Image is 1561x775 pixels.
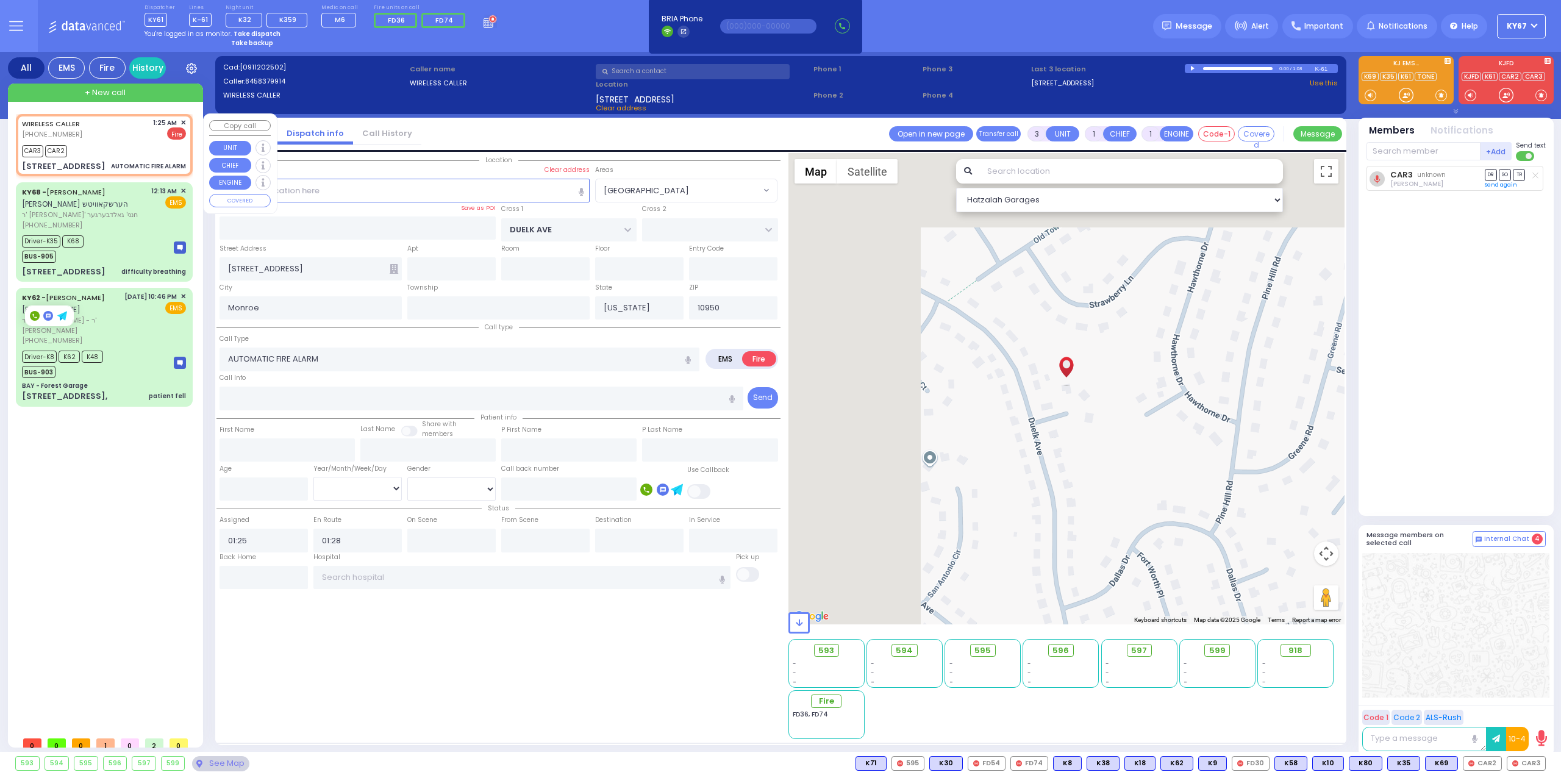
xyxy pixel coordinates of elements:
button: Map camera controls [1314,541,1338,566]
div: Year/Month/Week/Day [313,464,402,474]
img: red-radio-icon.svg [1237,760,1243,766]
div: BLS [1160,756,1193,771]
span: Call type [479,323,519,332]
span: [PERSON_NAME] [22,304,80,315]
span: K359 [279,15,296,24]
label: Gender [407,464,430,474]
button: Notifications [1431,124,1493,138]
span: 0 [121,738,139,748]
span: 8458379914 [245,76,285,86]
span: 595 [974,645,991,657]
span: 594 [896,645,913,657]
label: Township [407,283,438,293]
label: Assigned [220,515,249,525]
span: 0 [48,738,66,748]
label: Call back number [501,464,559,474]
button: Covered [1238,126,1274,141]
div: - [1262,677,1329,687]
button: Toggle fullscreen view [1314,159,1338,184]
label: City [220,283,232,293]
a: CAR3 [1390,170,1413,179]
div: patient fell [149,391,186,401]
span: ✕ [180,291,186,302]
span: 918 [1288,645,1302,657]
button: UNIT [1046,126,1079,141]
button: Code-1 [1198,126,1235,141]
label: Age [220,464,232,474]
span: [PHONE_NUMBER] [22,335,82,345]
span: You're logged in as monitor. [145,29,232,38]
span: [DATE] 10:46 PM [124,292,177,301]
div: [STREET_ADDRESS] [22,266,105,278]
span: SO [1499,169,1511,180]
div: K-61 [1315,64,1338,73]
div: BLS [1425,756,1458,771]
span: - [949,659,953,668]
span: K32 [238,15,251,24]
a: K35 [1380,72,1397,81]
label: Clear address [545,165,590,175]
a: KJFD [1462,72,1481,81]
a: K61 [1398,72,1413,81]
label: State [595,283,612,293]
a: K69 [1362,72,1379,81]
span: 12:13 AM [151,187,177,196]
span: Alert [1251,21,1269,32]
label: Lines [189,4,212,12]
label: Pick up [736,552,759,562]
span: - [1184,677,1187,687]
span: DR [1485,169,1497,180]
div: FD74 [1010,756,1048,771]
label: Cad: [223,62,405,73]
img: message-box.svg [174,357,186,369]
strong: Take backup [231,38,273,48]
span: K48 [82,351,103,363]
span: Important [1304,21,1343,32]
label: Save as POI [461,204,496,212]
div: K38 [1087,756,1120,771]
span: 1 [96,738,115,748]
label: Back Home [220,552,256,562]
span: 596 [1052,645,1069,657]
a: Call History [353,127,421,139]
span: Help [1462,21,1478,32]
span: - [793,677,796,687]
span: [GEOGRAPHIC_DATA] [604,185,689,197]
span: BRIA Phone [662,13,702,24]
span: - [1027,677,1031,687]
a: [PERSON_NAME] [22,187,105,197]
span: KY67 [1507,21,1527,32]
span: 0 [72,738,90,748]
label: Room [501,244,520,254]
label: Fire [742,351,776,366]
label: Apt [407,244,418,254]
a: [PERSON_NAME] [22,293,105,302]
div: 597 [132,757,155,770]
span: - [871,668,874,677]
span: Phone 2 [813,90,918,101]
div: BLS [929,756,963,771]
div: BLS [856,756,887,771]
span: FD36 [388,15,405,25]
label: WIRELESS CALLER [223,90,405,101]
span: Other building occupants [390,264,398,274]
div: 594 [45,757,69,770]
a: TONE [1415,72,1437,81]
span: ✕ [180,118,186,128]
button: Send [748,387,778,409]
span: Phone 3 [923,64,1027,74]
label: P Last Name [642,425,682,435]
label: Entry Code [689,244,724,254]
div: AUTOMATIC FIRE ALARM [111,162,186,171]
div: 596 [104,757,127,770]
label: Turn off text [1516,150,1535,162]
span: 0 [23,738,41,748]
label: On Scene [407,515,437,525]
a: WIRELESS CALLER [22,119,80,129]
button: 10-4 [1506,727,1529,751]
span: - [793,659,796,668]
span: BLOOMING GROVE [595,179,777,202]
div: K69 [1425,756,1458,771]
div: - [1262,668,1329,677]
label: In Service [689,515,720,525]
